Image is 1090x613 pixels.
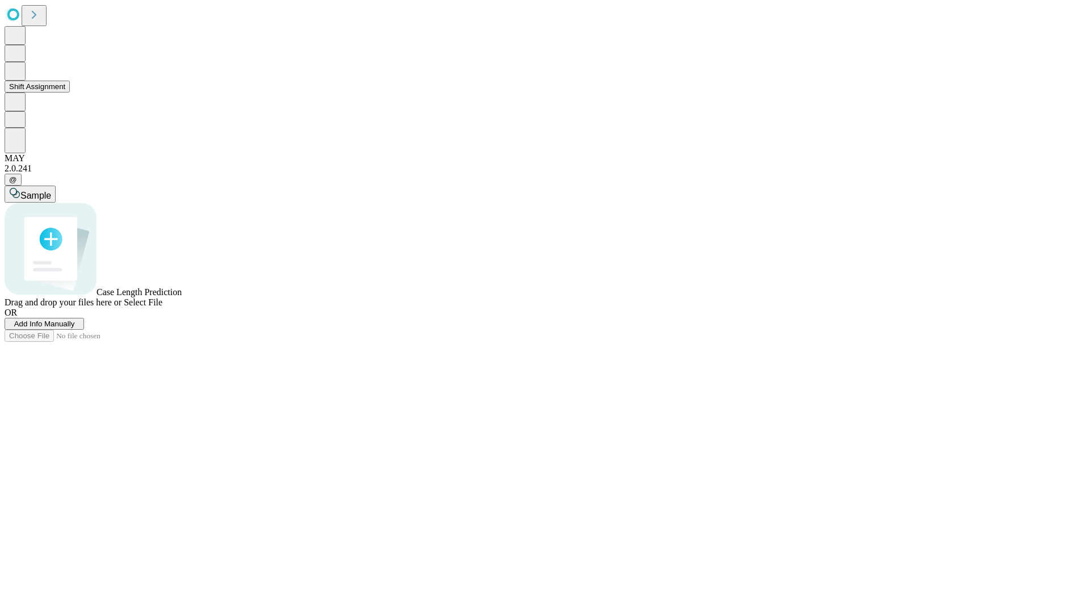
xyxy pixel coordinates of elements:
[124,297,162,307] span: Select File
[5,153,1085,163] div: MAY
[5,174,22,186] button: @
[97,287,182,297] span: Case Length Prediction
[5,318,84,330] button: Add Info Manually
[5,308,17,317] span: OR
[9,175,17,184] span: @
[5,186,56,203] button: Sample
[5,81,70,93] button: Shift Assignment
[20,191,51,200] span: Sample
[5,163,1085,174] div: 2.0.241
[5,297,121,307] span: Drag and drop your files here or
[14,320,75,328] span: Add Info Manually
